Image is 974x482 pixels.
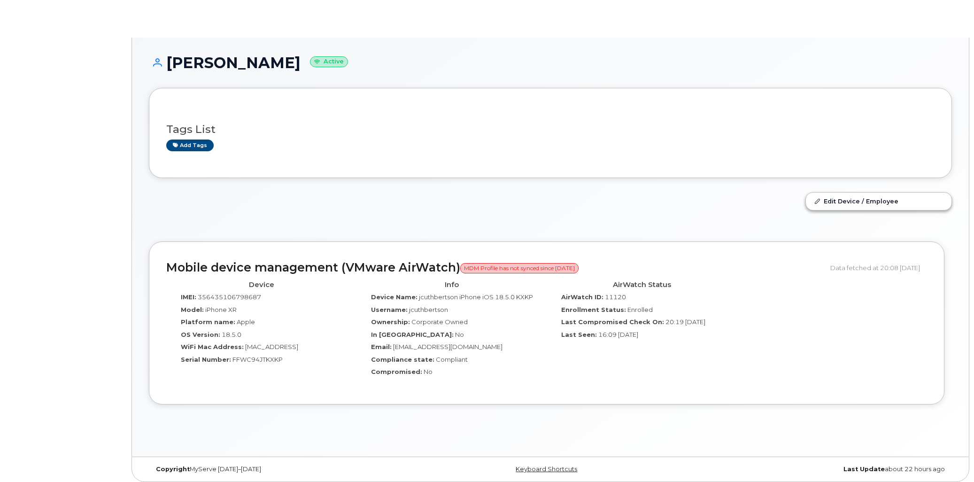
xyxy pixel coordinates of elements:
[205,306,237,313] span: iPhone XR
[363,281,540,289] h4: Info
[411,318,468,326] span: Corporate Owned
[166,124,935,135] h3: Tags List
[371,318,410,327] label: Ownership:
[409,306,448,313] span: jcuthbertson
[232,356,283,363] span: FFWC94JTKXKP
[843,466,885,473] strong: Last Update
[665,318,705,326] span: 20:19 [DATE]
[149,466,417,473] div: MyServe [DATE]–[DATE]
[627,306,653,313] span: Enrolled
[173,281,349,289] h4: Device
[181,305,204,314] label: Model:
[460,263,579,273] span: MDM Profile has not synced since [DATE]
[424,368,433,375] span: No
[310,56,348,67] small: Active
[393,343,502,350] span: [EMAIL_ADDRESS][DOMAIN_NAME]
[554,281,730,289] h4: AirWatch Status
[605,293,626,301] span: 11120
[149,54,952,71] h1: [PERSON_NAME]
[166,261,823,274] h2: Mobile device management (VMware AirWatch)
[371,355,434,364] label: Compliance state:
[455,331,464,338] span: No
[181,355,231,364] label: Serial Number:
[684,466,952,473] div: about 22 hours ago
[245,343,298,350] span: [MAC_ADDRESS]
[830,259,927,277] div: Data fetched at 20:08 [DATE]
[561,318,664,327] label: Last Compromised Check On:
[371,293,417,302] label: Device Name:
[516,466,577,473] a: Keyboard Shortcuts
[419,293,533,301] span: jcuthbertson iPhone iOS 18.5.0 KXKP
[198,293,261,301] span: 356435106798687
[598,331,638,338] span: 16:09 [DATE]
[371,342,392,351] label: Email:
[371,305,408,314] label: Username:
[166,140,214,151] a: Add tags
[436,356,468,363] span: Compliant
[371,330,454,339] label: In [GEOGRAPHIC_DATA]:
[181,318,235,327] label: Platform name:
[237,318,255,326] span: Apple
[181,293,196,302] label: IMEI:
[156,466,190,473] strong: Copyright
[561,293,603,302] label: AirWatch ID:
[181,342,244,351] label: WiFi Mac Address:
[561,305,626,314] label: Enrollment Status:
[806,193,951,210] a: Edit Device / Employee
[371,367,422,376] label: Compromised:
[222,331,241,338] span: 18.5.0
[561,330,597,339] label: Last Seen:
[181,330,220,339] label: OS Version:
